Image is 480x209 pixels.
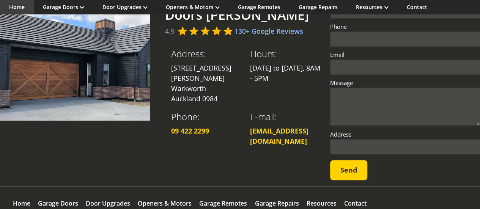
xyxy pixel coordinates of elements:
[330,160,367,181] button: Send
[330,52,480,58] label: Email
[9,3,25,11] a: Home
[166,3,220,11] a: Openers & Motors
[171,126,209,135] a: 09 422 2299
[299,3,338,11] a: Garage Repairs
[171,112,242,126] h3: Phone:
[250,63,321,83] p: [DATE] to [DATE], 8AM - 5PM
[330,24,480,30] label: Phone
[250,49,321,63] h3: Hours:
[171,49,242,63] h3: Address:
[407,3,427,11] a: Contact
[238,3,280,11] a: Garage Remotes
[356,3,389,11] a: Resources
[250,112,321,126] h3: E-mail:
[330,80,480,86] label: Message
[178,26,234,36] div: Rated 4.9 out of 5,
[102,3,148,11] a: Door Upgrades
[250,126,308,146] a: [EMAIL_ADDRESS][DOMAIN_NAME]
[330,132,480,137] label: Address
[171,63,242,104] p: [STREET_ADDRESS][PERSON_NAME] Warkworth Auckland 0984
[165,26,175,36] span: 4.9
[43,3,84,11] a: Garage Doors
[234,27,303,36] a: 130+ Google Reviews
